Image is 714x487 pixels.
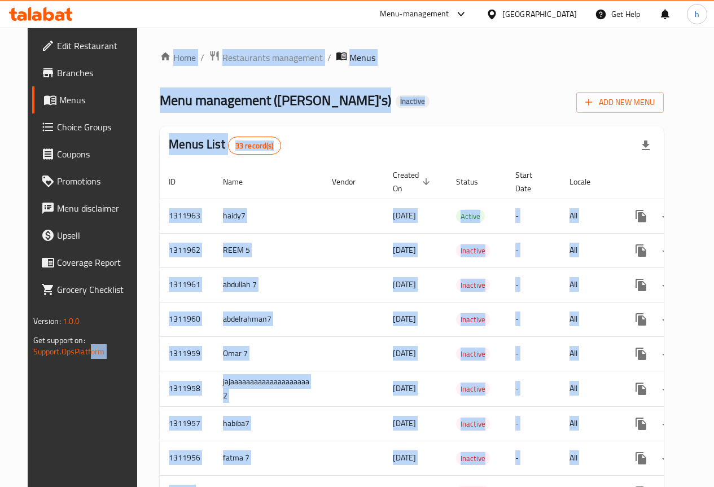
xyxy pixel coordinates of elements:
button: Change Status [655,375,682,402]
span: [DATE] [393,416,416,431]
td: jajaaaaaaaaaaaaaaaaaaaa 2 [214,371,323,406]
td: - [506,371,560,406]
td: All [560,371,619,406]
td: 1311959 [160,336,214,371]
span: Vendor [332,175,370,188]
span: Inactive [456,383,490,396]
button: Change Status [655,445,682,472]
span: Inactive [456,279,490,292]
button: Change Status [655,410,682,437]
a: Upsell [32,222,147,249]
td: All [560,233,619,267]
span: [DATE] [393,208,416,223]
a: Choice Groups [32,113,147,141]
td: All [560,199,619,233]
span: Menu management ( [PERSON_NAME]'s ) [160,87,391,113]
a: Promotions [32,168,147,195]
span: Version: [33,314,61,328]
span: Created On [393,168,433,195]
button: more [628,271,655,299]
div: Inactive [456,451,490,465]
td: - [506,406,560,441]
span: Grocery Checklist [57,283,138,296]
td: 1311957 [160,406,214,441]
td: 1311962 [160,233,214,267]
td: REEM 5 [214,233,323,267]
span: Choice Groups [57,120,138,134]
a: Restaurants management [209,50,323,65]
nav: breadcrumb [160,50,664,65]
td: All [560,267,619,302]
span: ID [169,175,190,188]
td: All [560,406,619,441]
button: more [628,445,655,472]
td: 1311961 [160,267,214,302]
td: - [506,267,560,302]
span: Menus [349,51,375,64]
button: more [628,410,655,437]
span: 1.0.0 [63,314,80,328]
td: - [506,233,560,267]
span: Inactive [396,96,430,106]
div: Inactive [456,278,490,292]
button: more [628,306,655,333]
td: habiba7 [214,406,323,441]
span: Promotions [57,174,138,188]
li: / [200,51,204,64]
td: All [560,336,619,371]
div: Inactive [456,417,490,431]
span: h [695,8,699,20]
button: Change Status [655,237,682,264]
h2: Menus List [169,136,281,155]
span: Locale [570,175,605,188]
td: abdelrahman7 [214,302,323,336]
button: more [628,203,655,230]
div: Inactive [456,347,490,361]
div: [GEOGRAPHIC_DATA] [502,8,577,20]
span: Status [456,175,493,188]
button: Add New Menu [576,92,664,113]
td: All [560,441,619,475]
td: All [560,302,619,336]
div: Total records count [228,137,281,155]
span: [DATE] [393,277,416,292]
span: [DATE] [393,450,416,465]
span: Inactive [456,418,490,431]
div: Menu-management [380,7,449,21]
td: abdullah 7 [214,267,323,302]
span: Coverage Report [57,256,138,269]
div: Inactive [456,382,490,396]
span: Edit Restaurant [57,39,138,52]
a: Grocery Checklist [32,276,147,303]
span: Get support on: [33,333,85,348]
td: 1311963 [160,199,214,233]
span: Inactive [456,313,490,326]
td: 1311958 [160,371,214,406]
td: Omar 7 [214,336,323,371]
td: haidy7 [214,199,323,233]
td: 1311960 [160,302,214,336]
a: Coupons [32,141,147,168]
td: - [506,441,560,475]
span: [DATE] [393,346,416,361]
span: [DATE] [393,381,416,396]
button: Change Status [655,340,682,367]
span: Inactive [456,348,490,361]
button: Change Status [655,306,682,333]
td: fatma 7 [214,441,323,475]
div: Active [456,209,485,223]
a: Branches [32,59,147,86]
a: Home [160,51,196,64]
span: Menu disclaimer [57,201,138,215]
span: Inactive [456,244,490,257]
span: Start Date [515,168,547,195]
span: Upsell [57,229,138,242]
button: more [628,340,655,367]
td: - [506,336,560,371]
div: Inactive [396,95,430,108]
span: [DATE] [393,311,416,326]
span: Coupons [57,147,138,161]
span: Active [456,210,485,223]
